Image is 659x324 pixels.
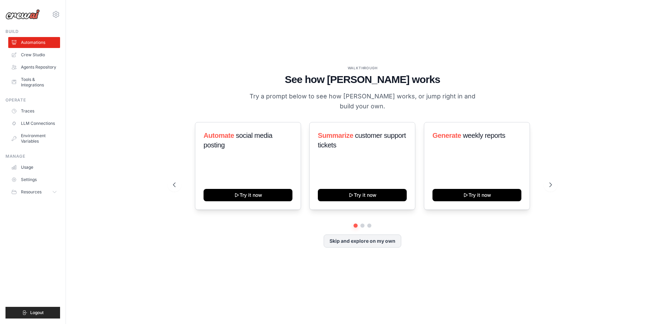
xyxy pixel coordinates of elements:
span: Summarize [318,132,353,139]
span: weekly reports [463,132,505,139]
span: customer support tickets [318,132,406,149]
button: Try it now [318,189,407,201]
button: Try it now [432,189,521,201]
button: Resources [8,187,60,197]
img: Logo [5,9,40,20]
span: Automate [204,132,234,139]
h1: See how [PERSON_NAME] works [173,73,552,86]
span: Resources [21,189,42,195]
a: Settings [8,174,60,185]
div: Manage [5,154,60,159]
span: Generate [432,132,461,139]
div: Operate [5,97,60,103]
p: Try a prompt below to see how [PERSON_NAME] works, or jump right in and build your own. [247,91,478,111]
a: Usage [8,162,60,173]
div: WALKTHROUGH [173,65,552,71]
div: Build [5,29,60,34]
a: Agents Repository [8,62,60,73]
a: Automations [8,37,60,48]
span: Logout [30,310,44,315]
a: Traces [8,106,60,117]
iframe: Chat Widget [625,291,659,324]
a: Environment Variables [8,130,60,147]
a: Crew Studio [8,49,60,60]
a: Tools & Integrations [8,74,60,91]
button: Skip and explore on my own [324,235,401,248]
button: Logout [5,307,60,319]
span: social media posting [204,132,273,149]
button: Try it now [204,189,292,201]
a: LLM Connections [8,118,60,129]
